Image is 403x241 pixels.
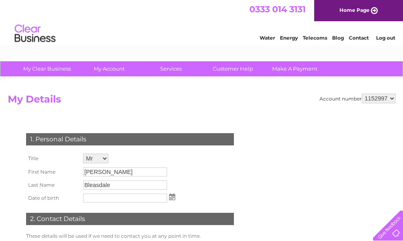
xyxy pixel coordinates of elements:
[13,61,81,76] a: My Clear Business
[199,61,266,76] a: Customer Help
[24,165,81,179] th: First Name
[24,231,236,241] td: These details will be used if we need to contact you at any point in time.
[303,35,327,41] a: Telecoms
[349,35,369,41] a: Contact
[14,21,56,46] img: logo.png
[332,35,344,41] a: Blog
[169,194,175,200] img: ...
[249,4,306,14] a: 0333 014 3131
[24,192,81,205] th: Date of birth
[8,94,396,109] h2: My Details
[26,133,234,145] div: 1. Personal Details
[260,35,275,41] a: Water
[319,94,396,103] div: Account number
[137,61,205,76] a: Services
[261,61,328,76] a: Make A Payment
[376,35,395,41] a: Log out
[24,179,81,192] th: Last Name
[9,4,394,40] div: Clear Business is a trading name of Verastar Limited (registered in [GEOGRAPHIC_DATA] No. 3667643...
[280,35,298,41] a: Energy
[24,152,81,165] th: Title
[75,61,143,76] a: My Account
[26,213,234,225] div: 2. Contact Details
